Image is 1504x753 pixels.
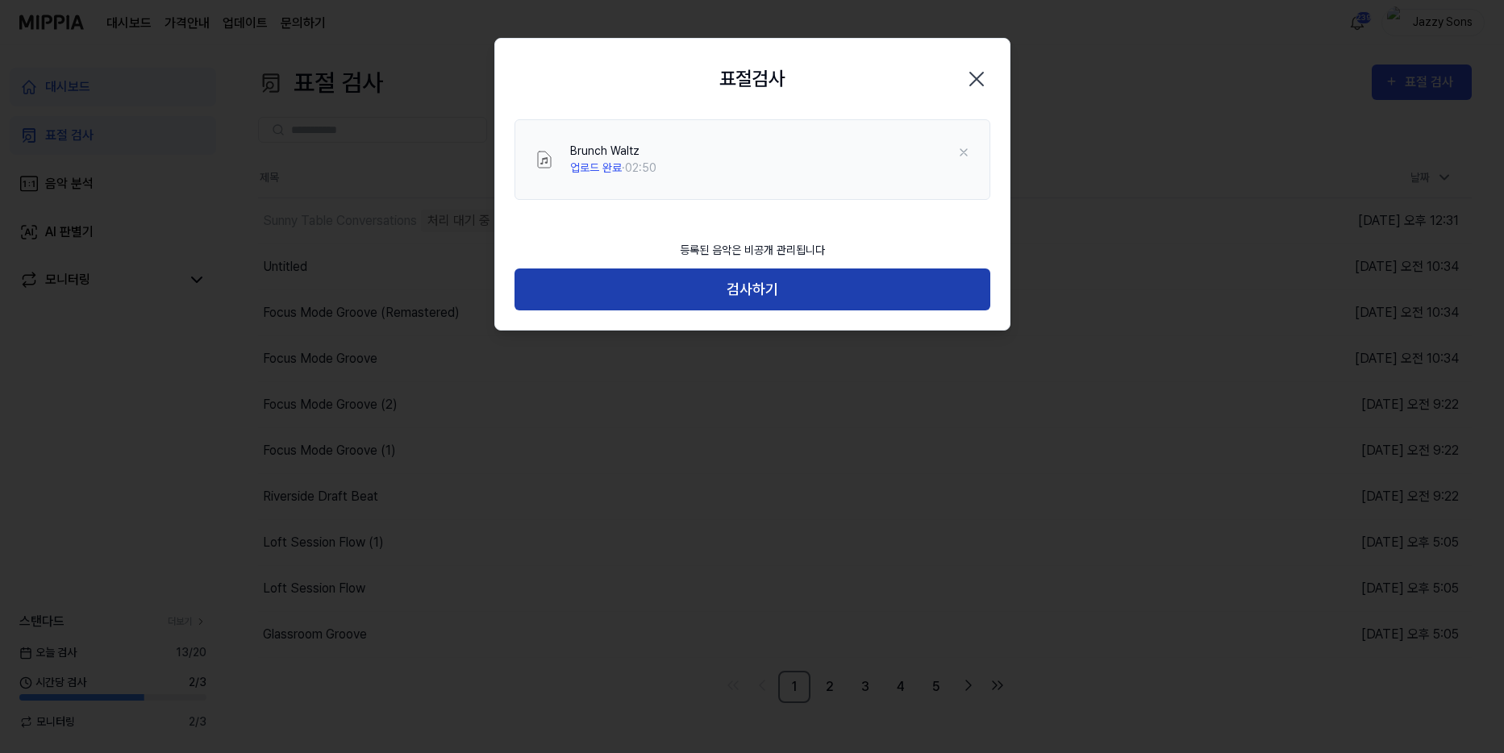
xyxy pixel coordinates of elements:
div: 등록된 음악은 비공개 관리됩니다 [670,232,835,268]
div: Brunch Waltz [570,143,656,160]
div: · 02:50 [570,160,656,177]
img: File Select [535,150,554,169]
button: 검사하기 [515,268,990,311]
h2: 표절검사 [719,64,785,94]
span: 업로드 완료 [570,161,622,174]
